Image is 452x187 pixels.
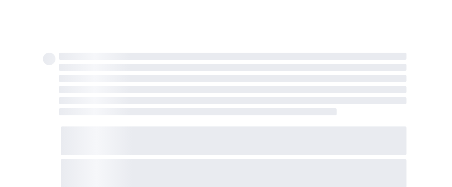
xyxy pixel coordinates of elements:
[59,75,407,82] span: ‌
[59,97,407,104] span: ‌
[59,86,407,93] span: ‌
[43,53,55,65] span: ‌
[59,53,407,60] span: ‌
[61,126,407,155] span: ‌
[59,108,337,115] span: ‌
[59,64,407,71] span: ‌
